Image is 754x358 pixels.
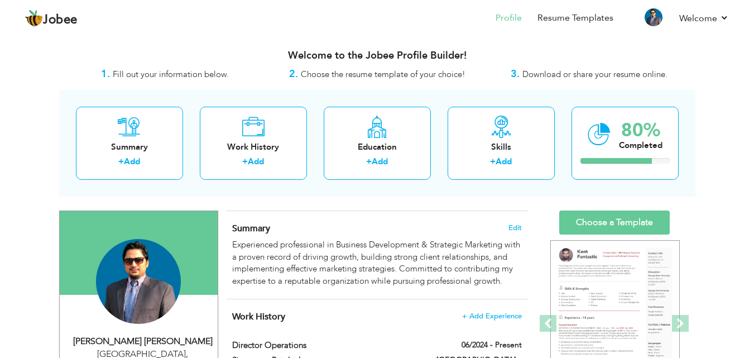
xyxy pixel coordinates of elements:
[289,67,298,81] strong: 2.
[59,50,695,61] h3: Welcome to the Jobee Profile Builder!
[232,223,521,234] h4: Adding a summary is a quick and easy way to highlight your experience and interests.
[457,141,546,153] div: Skills
[496,12,522,25] a: Profile
[96,239,181,324] img: Ammad Mushtaq Chaudhry
[232,239,521,287] div: Experienced professional in Business Development & Strategic Marketing with a proven record of dr...
[496,156,512,167] a: Add
[511,67,520,81] strong: 3.
[559,211,670,235] a: Choose a Template
[242,156,248,168] label: +
[490,156,496,168] label: +
[85,141,174,153] div: Summary
[25,9,43,27] img: jobee.io
[232,311,521,322] h4: This helps to show the companies you have worked for.
[232,311,285,323] span: Work History
[679,12,729,25] a: Welcome
[25,9,78,27] a: Jobee
[301,69,465,80] span: Choose the resume template of your choice!
[619,140,662,151] div: Completed
[118,156,124,168] label: +
[333,141,422,153] div: Education
[366,156,372,168] label: +
[645,8,662,26] img: Profile Img
[462,340,522,351] label: 06/2024 - Present
[209,141,298,153] div: Work History
[124,156,140,167] a: Add
[113,69,229,80] span: Fill out your information below.
[537,12,613,25] a: Resume Templates
[248,156,264,167] a: Add
[462,312,522,320] span: + Add Experience
[43,14,78,26] span: Jobee
[508,224,522,232] span: Edit
[619,121,662,140] div: 80%
[522,69,667,80] span: Download or share your resume online.
[232,222,270,235] span: Summary
[372,156,388,167] a: Add
[101,67,110,81] strong: 1.
[232,340,420,351] label: Director Operations
[68,335,218,348] div: [PERSON_NAME] [PERSON_NAME]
